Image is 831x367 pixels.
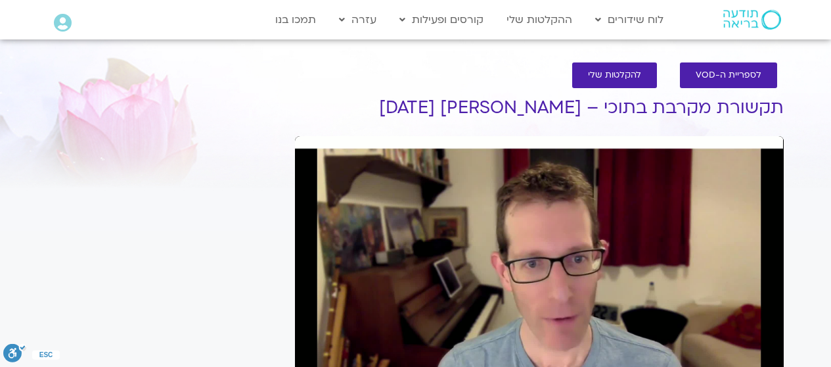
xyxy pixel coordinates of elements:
[723,10,781,30] img: תודעה בריאה
[572,62,657,88] a: להקלטות שלי
[588,70,641,80] span: להקלטות שלי
[332,7,383,32] a: עזרה
[295,98,784,118] h1: תקשורת מקרבת בתוכי – [PERSON_NAME] [DATE]
[500,7,579,32] a: ההקלטות שלי
[589,7,670,32] a: לוח שידורים
[680,62,777,88] a: לספריית ה-VOD
[269,7,323,32] a: תמכו בנו
[393,7,490,32] a: קורסים ופעילות
[696,70,761,80] span: לספריית ה-VOD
